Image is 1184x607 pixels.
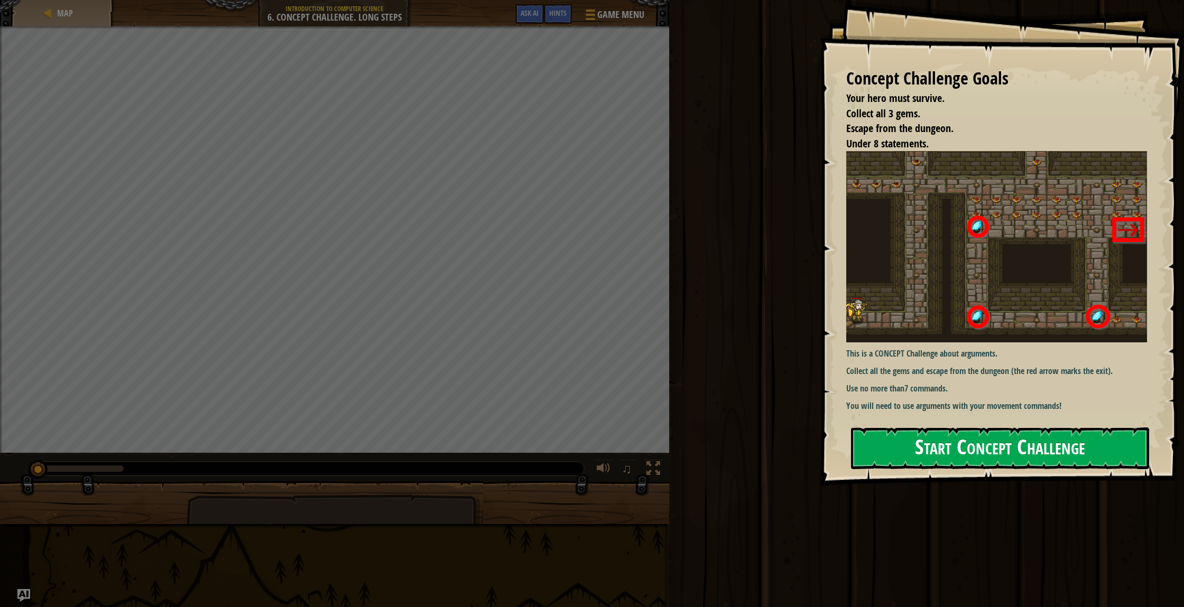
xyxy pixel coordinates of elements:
span: Collect all 3 gems. [846,106,920,120]
button: Toggle fullscreen [643,459,664,481]
div: Concept Challenge Goals [846,67,1147,91]
span: Hints [549,8,567,18]
span: Ask AI [521,8,539,18]
strong: 7 commands [904,382,946,394]
button: ♫ [619,459,637,481]
button: Ask AI [17,589,30,602]
li: Collect all 3 gems. [833,106,1144,122]
button: Ask AI [515,4,544,24]
button: Start Concept Challenge [851,427,1149,469]
li: Your hero must survive. [833,91,1144,106]
span: Under 8 statements. [846,136,929,151]
p: Collect all the gems and escape from the dungeon (the red arrow marks the exit). [846,365,1147,377]
button: Game Menu [577,4,651,29]
span: Map [57,7,73,19]
p: Use no more than . [846,382,1147,395]
a: Map [54,7,73,19]
span: Game Menu [597,8,644,22]
span: Escape from the dungeon. [846,121,954,135]
li: Escape from the dungeon. [833,121,1144,136]
p: This is a CONCEPT Challenge about arguments. [846,348,1147,360]
p: You will need to use arguments with your movement commands! [846,400,1147,412]
img: Asses2 [846,151,1147,342]
button: Adjust volume [593,459,614,481]
span: Your hero must survive. [846,91,945,105]
span: ♫ [622,461,632,477]
li: Under 8 statements. [833,136,1144,152]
